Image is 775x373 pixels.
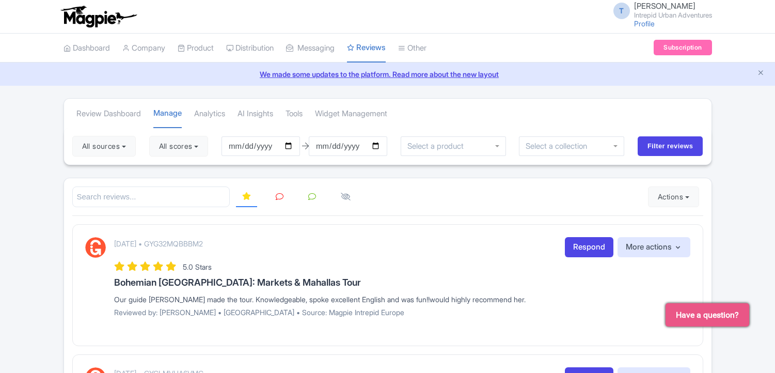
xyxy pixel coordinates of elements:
button: Actions [648,186,699,207]
a: We made some updates to the platform. Read more about the new layout [6,69,769,80]
small: Intrepid Urban Adventures [634,12,712,19]
input: Select a product [407,142,469,151]
a: Profile [634,19,655,28]
a: Manage [153,99,182,129]
a: Widget Management [315,100,387,128]
a: Subscription [654,40,711,55]
a: Company [122,34,165,63]
button: Close announcement [757,68,765,80]
a: Other [398,34,426,63]
h3: Bohemian [GEOGRAPHIC_DATA]: Markets & Mahallas Tour [114,277,690,288]
a: Distribution [226,34,274,63]
a: Review Dashboard [76,100,141,128]
input: Search reviews... [72,186,230,208]
img: logo-ab69f6fb50320c5b225c76a69d11143b.png [58,5,138,28]
p: [DATE] • GYG32MQBBBM2 [114,238,203,249]
input: Select a collection [526,142,594,151]
a: Dashboard [64,34,110,63]
button: All sources [72,136,136,157]
a: Respond [565,237,613,257]
a: AI Insights [238,100,273,128]
span: [PERSON_NAME] [634,1,695,11]
input: Filter reviews [638,136,703,156]
button: More actions [618,237,690,257]
a: T [PERSON_NAME] Intrepid Urban Adventures [607,2,712,19]
p: Reviewed by: [PERSON_NAME] • [GEOGRAPHIC_DATA] • Source: Magpie Intrepid Europe [114,307,690,318]
a: Reviews [347,34,386,63]
span: Have a question? [676,309,739,321]
button: All scores [149,136,209,157]
div: Our guide [PERSON_NAME] made the tour. Knowledgeable, spoke excellent English and was fun!!would ... [114,294,690,305]
a: Analytics [194,100,225,128]
a: Messaging [286,34,335,63]
a: Product [178,34,214,63]
a: Tools [286,100,303,128]
img: GetYourGuide Logo [85,237,106,258]
span: 5.0 Stars [183,262,212,271]
button: Have a question? [666,303,749,327]
span: T [613,3,630,19]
